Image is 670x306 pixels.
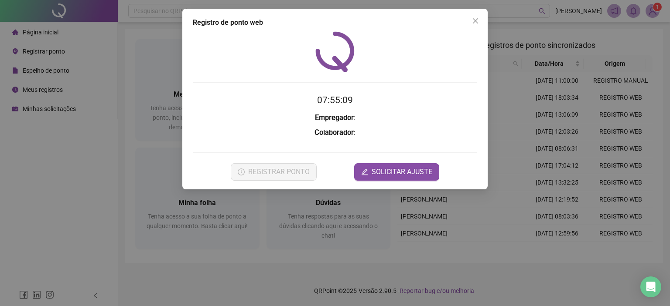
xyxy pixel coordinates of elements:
div: Registro de ponto web [193,17,477,28]
span: SOLICITAR AJUSTE [372,167,432,177]
h3: : [193,112,477,124]
span: edit [361,168,368,175]
strong: Empregador [315,114,354,122]
button: Close [468,14,482,28]
time: 07:55:09 [317,95,353,105]
img: QRPoint [315,31,355,72]
h3: : [193,127,477,138]
div: Open Intercom Messenger [640,276,661,297]
button: editSOLICITAR AJUSTE [354,163,439,181]
strong: Colaborador [314,128,354,137]
span: close [472,17,479,24]
button: REGISTRAR PONTO [231,163,317,181]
